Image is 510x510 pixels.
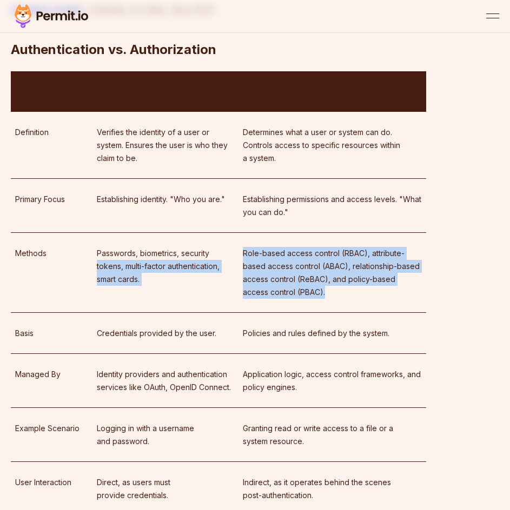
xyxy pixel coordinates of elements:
[243,476,422,502] p: Indirect, as it operates behind the scenes post-authentication.
[15,193,88,206] p: Primary Focus
[243,85,422,98] p: Authorization
[97,422,234,448] p: Logging in with a username and password.
[243,247,422,299] p: Role-based access control (RBAC), attribute-based access control (ABAC), relationship-based acces...
[97,126,234,165] p: Verifies the identity of a user or system. Ensures the user is who they claim to be.
[11,2,92,30] img: Permit logo
[97,368,234,394] p: Identity providers and authentication services like OAuth, OpenID Connect.
[97,476,234,502] p: Direct, as users must provide credentials.
[243,368,422,394] p: Application logic, access control frameworks, and policy engines.
[97,85,234,98] p: Authentication
[97,327,234,340] p: Credentials provided by the user.
[15,368,88,381] p: Managed By
[486,10,499,23] button: open menu
[15,85,88,98] p: Aspect
[243,422,422,448] p: Granting read or write access to a file or a system resource.
[15,126,88,139] p: Definition
[15,327,88,340] p: Basis
[15,476,88,489] p: User Interaction
[243,193,422,219] p: Establishing permissions and access levels. "What you can do."
[15,247,88,260] p: Methods
[243,327,422,340] p: Policies and rules defined by the system.
[97,193,234,206] p: Establishing identity. "Who you are."
[243,126,422,165] p: Determines what a user or system can do. Controls access to specific resources within a system.
[15,422,88,435] p: Example Scenario
[97,247,234,286] p: Passwords, biometrics, security tokens, multi-factor authentication, smart cards.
